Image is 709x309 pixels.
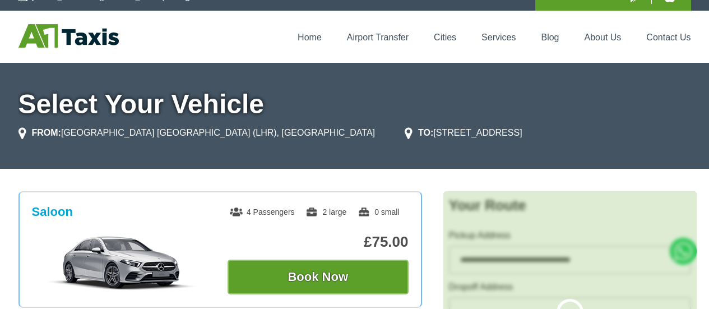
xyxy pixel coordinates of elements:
[38,235,206,291] img: Saloon
[305,207,346,216] span: 2 large
[541,33,559,42] a: Blog
[32,128,61,137] strong: FROM:
[585,33,622,42] a: About Us
[298,33,322,42] a: Home
[18,24,119,48] img: A1 Taxis St Albans LTD
[434,33,456,42] a: Cities
[418,128,433,137] strong: TO:
[230,207,295,216] span: 4 Passengers
[228,260,409,294] button: Book Now
[481,33,516,42] a: Services
[18,126,376,140] li: [GEOGRAPHIC_DATA] [GEOGRAPHIC_DATA] (LHR), [GEOGRAPHIC_DATA]
[646,33,691,42] a: Contact Us
[228,233,409,251] p: £75.00
[32,205,73,219] h3: Saloon
[405,126,522,140] li: [STREET_ADDRESS]
[347,33,409,42] a: Airport Transfer
[18,91,691,118] h1: Select Your Vehicle
[358,207,399,216] span: 0 small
